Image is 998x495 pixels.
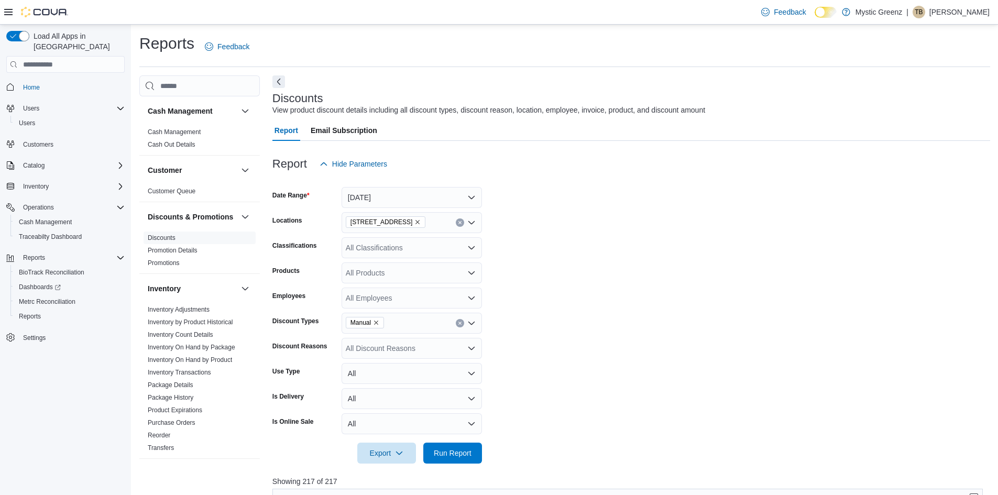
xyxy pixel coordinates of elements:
span: Purchase Orders [148,419,195,427]
label: Use Type [272,367,300,376]
span: Product Expirations [148,406,202,414]
a: Dashboards [10,280,129,294]
a: Cash Out Details [148,141,195,148]
span: BioTrack Reconciliation [19,268,84,277]
span: Promotion Details [148,246,198,255]
span: Feedback [774,7,806,17]
a: Reorder [148,432,170,439]
h3: Discounts [272,92,323,105]
span: Catalog [23,161,45,170]
span: Customers [23,140,53,149]
a: Cash Management [148,128,201,136]
button: Metrc Reconciliation [10,294,129,309]
button: Inventory [239,282,251,295]
span: Home [23,83,40,92]
span: BioTrack Reconciliation [15,266,125,279]
label: Products [272,267,300,275]
label: Locations [272,216,302,225]
span: Traceabilty Dashboard [19,233,82,241]
span: Transfers [148,444,174,452]
button: Remove Manual from selection in this group [373,320,379,326]
button: Reports [19,251,49,264]
button: Inventory [2,179,129,194]
button: Traceabilty Dashboard [10,229,129,244]
button: Clear input [456,218,464,227]
span: Inventory Adjustments [148,305,210,314]
button: Users [10,116,129,130]
a: Discounts [148,234,176,241]
a: Traceabilty Dashboard [15,230,86,243]
span: Reports [19,312,41,321]
button: All [342,388,482,409]
label: Date Range [272,191,310,200]
span: Metrc Reconciliation [19,298,75,306]
a: Users [15,117,39,129]
img: Cova [21,7,68,17]
button: Reports [2,250,129,265]
a: Cash Management [15,216,76,228]
button: Open list of options [467,319,476,327]
button: Users [19,102,43,115]
span: Reports [19,251,125,264]
button: BioTrack Reconciliation [10,265,129,280]
span: Inventory [23,182,49,191]
span: [STREET_ADDRESS] [350,217,413,227]
button: Open list of options [467,344,476,353]
span: Feedback [217,41,249,52]
h1: Reports [139,33,194,54]
button: Open list of options [467,294,476,302]
span: Traceabilty Dashboard [15,230,125,243]
a: Feedback [201,36,254,57]
label: Is Delivery [272,392,304,401]
a: Promotion Details [148,247,198,254]
button: Operations [19,201,58,214]
span: Inventory Transactions [148,368,211,377]
a: Product Expirations [148,406,202,414]
h3: Discounts & Promotions [148,212,233,222]
span: Users [19,119,35,127]
span: Export [364,443,410,464]
span: Manual [346,317,384,328]
button: Discounts & Promotions [148,212,237,222]
h3: Report [272,158,307,170]
span: Users [19,102,125,115]
h3: Cash Management [148,106,213,116]
button: Next [272,75,285,88]
span: Users [15,117,125,129]
div: Cash Management [139,126,260,155]
button: Discounts & Promotions [239,211,251,223]
span: Customer Queue [148,187,195,195]
button: Clear input [456,319,464,327]
a: Settings [19,332,50,344]
span: Operations [23,203,54,212]
button: Users [2,101,129,116]
a: Package Details [148,381,193,389]
a: Inventory On Hand by Package [148,344,235,351]
div: Discounts & Promotions [139,232,260,273]
button: Inventory [148,283,237,294]
button: Catalog [19,159,49,172]
button: Settings [2,330,129,345]
div: View product discount details including all discount types, discount reason, location, employee, ... [272,105,705,116]
a: Inventory Transactions [148,369,211,376]
button: Open list of options [467,269,476,277]
button: Home [2,79,129,94]
a: Feedback [757,2,810,23]
span: Load All Apps in [GEOGRAPHIC_DATA] [29,31,125,52]
p: Showing 217 of 217 [272,476,990,487]
a: Dashboards [15,281,65,293]
span: Settings [23,334,46,342]
span: Home [19,80,125,93]
h3: Inventory [148,283,181,294]
span: Reports [15,310,125,323]
a: Purchase Orders [148,419,195,426]
span: Hide Parameters [332,159,387,169]
a: Promotions [148,259,180,267]
button: Remove 360 S Green Mount Rd. from selection in this group [414,219,421,225]
span: Package History [148,393,193,402]
a: BioTrack Reconciliation [15,266,89,279]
